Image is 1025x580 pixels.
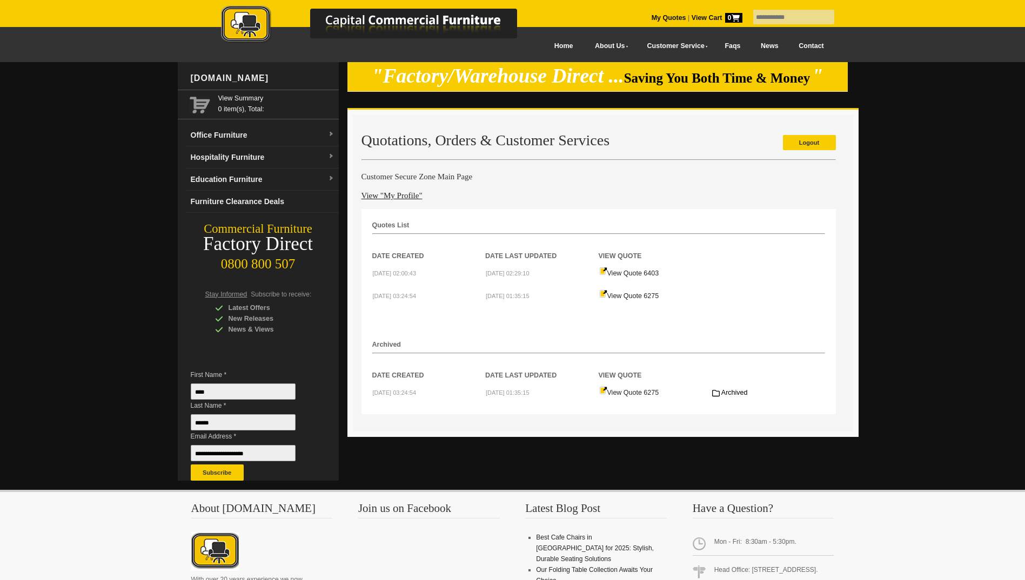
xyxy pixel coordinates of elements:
strong: Archived [372,341,401,348]
small: [DATE] 03:24:54 [373,293,417,299]
em: "Factory/Warehouse Direct ... [372,65,624,87]
div: News & Views [215,324,318,335]
small: [DATE] 02:00:43 [373,270,417,276]
div: New Releases [215,313,318,324]
th: View Quote [599,354,712,381]
a: View Quote 6275 [599,389,659,396]
input: Email Address * [191,445,296,461]
span: Stay Informed [205,291,247,298]
span: Archived [721,389,748,396]
div: Factory Direct [178,237,339,252]
em: " [812,65,823,87]
img: dropdown [328,176,334,182]
input: Last Name * [191,414,296,430]
a: Customer Service [635,34,714,58]
a: Education Furnituredropdown [186,168,339,191]
span: Email Address * [191,431,312,442]
a: Best Cafe Chairs in [GEOGRAPHIC_DATA] for 2025: Stylish, Durable Seating Solutions [536,534,654,563]
h3: Join us on Facebook [358,503,500,518]
a: Furniture Clearance Deals [186,191,339,213]
img: Quote-icon [599,386,607,395]
h3: Have a Question? [693,503,834,518]
img: Quote-icon [599,267,607,275]
strong: View Cart [692,14,742,22]
div: 0800 800 507 [178,251,339,272]
a: Contact [788,34,834,58]
span: 0 item(s), Total: [218,93,334,113]
a: My Quotes [652,14,686,22]
img: dropdown [328,131,334,138]
a: Office Furnituredropdown [186,124,339,146]
strong: Quotes List [372,221,410,229]
a: Logout [783,135,836,150]
span: 0 [725,13,742,23]
div: Commercial Furniture [178,221,339,237]
img: dropdown [328,153,334,160]
span: Last Name * [191,400,312,411]
h3: About [DOMAIN_NAME] [191,503,333,518]
small: [DATE] 01:35:15 [486,389,530,396]
small: [DATE] 01:35:15 [486,293,530,299]
small: [DATE] 02:29:10 [486,270,530,276]
a: About Us [583,34,635,58]
th: View Quote [599,234,712,261]
h4: Customer Secure Zone Main Page [361,171,836,182]
img: About CCFNZ Logo [191,532,239,571]
a: View Cart0 [689,14,742,22]
a: Capital Commercial Furniture Logo [191,5,570,48]
h3: Latest Blog Post [525,503,667,518]
span: Subscribe to receive: [251,291,311,298]
th: Date Created [372,354,486,381]
th: Date Last Updated [485,234,599,261]
a: View Summary [218,93,334,104]
a: View "My Profile" [361,191,423,200]
a: View Quote 6403 [599,269,659,277]
a: Faqs [715,34,751,58]
button: Subscribe [191,464,244,481]
th: Date Last Updated [485,354,599,381]
img: Quote-icon [599,289,607,298]
h2: Quotations, Orders & Customer Services [361,132,836,149]
span: Mon - Fri: 8:30am - 5:30pm. [693,532,834,556]
a: News [751,34,788,58]
small: [DATE] 03:24:54 [373,389,417,396]
div: Latest Offers [215,302,318,313]
a: View Quote 6275 [599,292,659,300]
div: [DOMAIN_NAME] [186,62,339,95]
a: Hospitality Furnituredropdown [186,146,339,168]
span: Saving You Both Time & Money [624,71,810,85]
th: Date Created [372,234,486,261]
input: First Name * [191,383,296,400]
img: Capital Commercial Furniture Logo [191,5,570,45]
span: First Name * [191,369,312,380]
